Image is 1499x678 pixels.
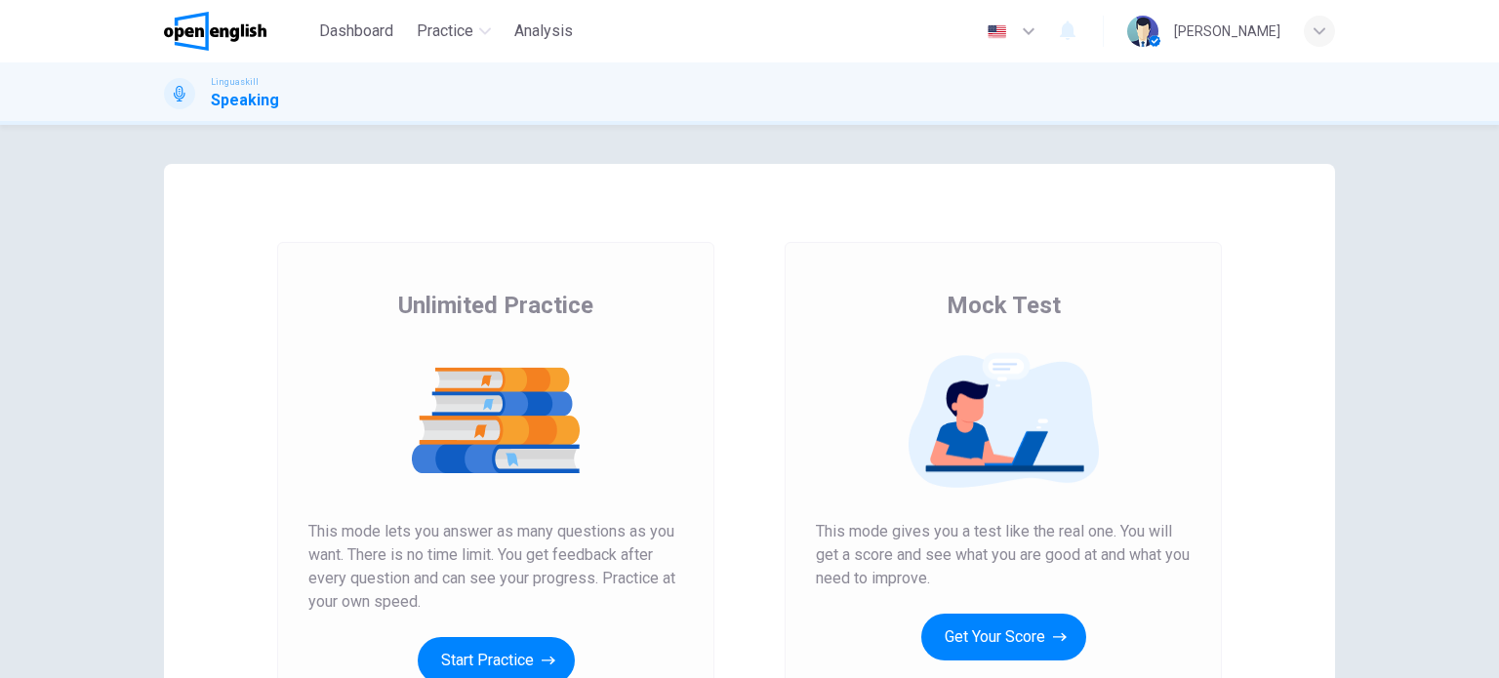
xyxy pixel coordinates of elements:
span: Analysis [514,20,573,43]
img: OpenEnglish logo [164,12,266,51]
button: Analysis [506,14,581,49]
span: Practice [417,20,473,43]
span: Unlimited Practice [398,290,593,321]
span: Dashboard [319,20,393,43]
button: Get Your Score [921,614,1086,660]
span: This mode gives you a test like the real one. You will get a score and see what you are good at a... [816,520,1191,590]
div: [PERSON_NAME] [1174,20,1280,43]
button: Dashboard [311,14,401,49]
a: OpenEnglish logo [164,12,311,51]
span: This mode lets you answer as many questions as you want. There is no time limit. You get feedback... [308,520,683,614]
span: Linguaskill [211,75,259,89]
img: Profile picture [1127,16,1158,47]
button: Practice [409,14,499,49]
img: en [985,24,1009,39]
span: Mock Test [947,290,1061,321]
h1: Speaking [211,89,279,112]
